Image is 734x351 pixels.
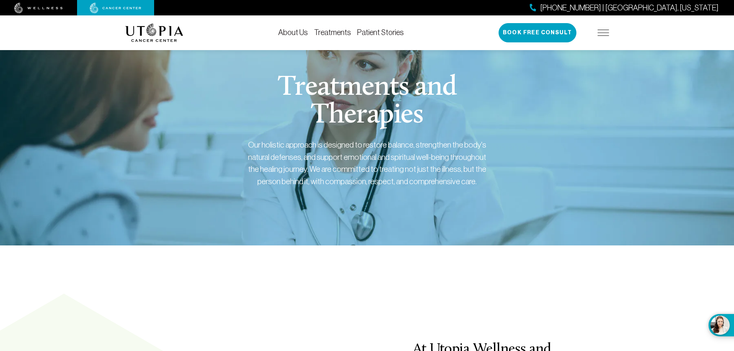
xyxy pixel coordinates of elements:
img: cancer center [90,3,141,13]
a: [PHONE_NUMBER] | [GEOGRAPHIC_DATA], [US_STATE] [530,2,719,13]
img: wellness [14,3,63,13]
a: Treatments [314,28,351,37]
h1: Treatments and Therapies [220,74,514,129]
a: About Us [278,28,308,37]
div: Our holistic approach is designed to restore balance, strengthen the body's natural defenses, and... [248,139,487,187]
button: Book Free Consult [499,23,576,42]
span: [PHONE_NUMBER] | [GEOGRAPHIC_DATA], [US_STATE] [540,2,719,13]
img: logo [125,24,183,42]
a: Patient Stories [357,28,404,37]
img: icon-hamburger [598,30,609,36]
